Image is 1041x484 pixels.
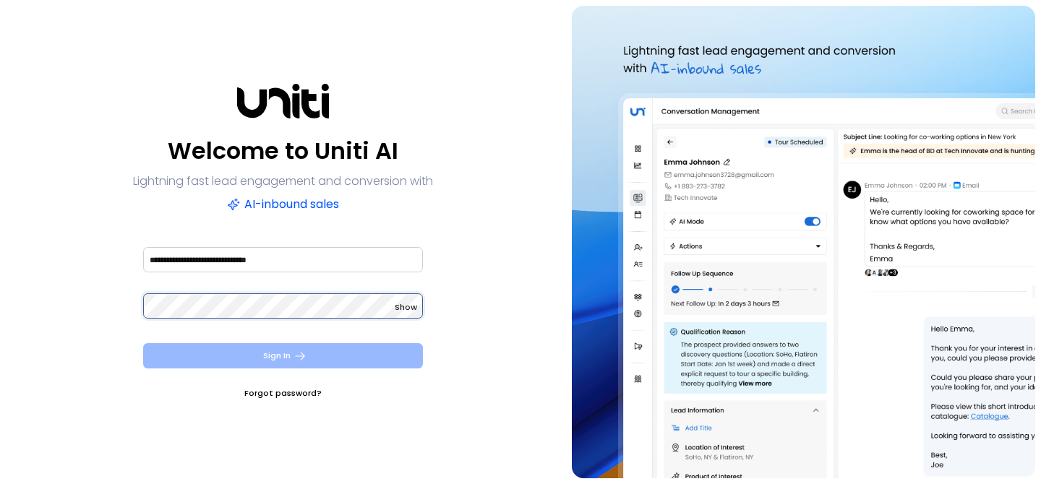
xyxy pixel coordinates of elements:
p: Lightning fast lead engagement and conversion with [133,171,433,191]
img: auth-hero.png [572,6,1035,478]
p: AI-inbound sales [227,194,339,215]
button: Show [395,300,417,314]
button: Sign In [143,343,423,368]
p: Welcome to Uniti AI [168,134,398,168]
span: Show [395,301,417,313]
a: Forgot password? [244,386,322,400]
